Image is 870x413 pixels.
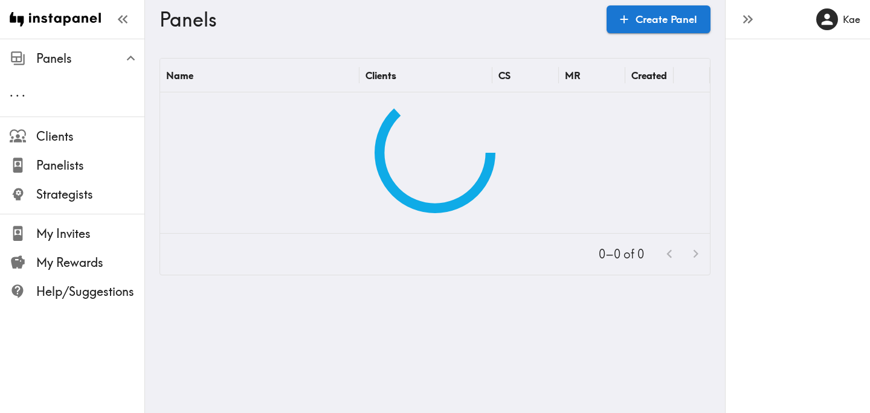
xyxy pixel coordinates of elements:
span: . [10,85,13,100]
h6: Kae [843,13,860,26]
span: My Invites [36,225,144,242]
span: Help/Suggestions [36,283,144,300]
span: My Rewards [36,254,144,271]
span: Panels [36,50,144,67]
div: Created [631,69,667,82]
div: CS [498,69,511,82]
div: MR [565,69,581,82]
span: . [16,85,19,100]
a: Create Panel [607,5,710,33]
span: Strategists [36,186,144,203]
h3: Panels [159,8,597,31]
p: 0–0 of 0 [599,246,644,263]
span: Clients [36,128,144,145]
div: Clients [366,69,396,82]
span: . [22,85,25,100]
div: Name [166,69,193,82]
span: Panelists [36,157,144,174]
